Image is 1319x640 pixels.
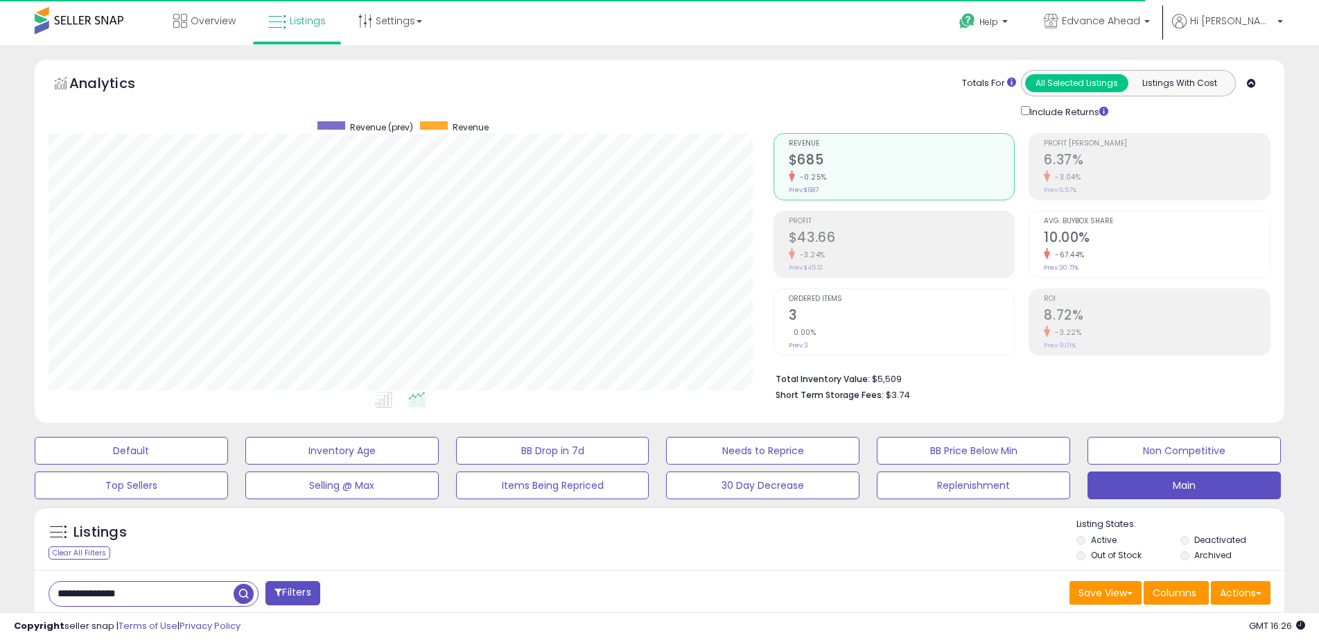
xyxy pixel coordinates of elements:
button: BB Drop in 7d [456,437,649,465]
label: Active [1091,534,1117,546]
button: 30 Day Decrease [666,472,859,499]
a: Help [948,2,1022,45]
small: Prev: $45.12 [789,263,823,272]
button: BB Price Below Min [877,437,1070,465]
small: 0.00% [789,327,816,338]
h2: $685 [789,152,1015,171]
h2: 10.00% [1044,230,1270,248]
button: Non Competitive [1087,437,1281,465]
small: -0.25% [795,172,827,182]
h2: 3 [789,307,1015,326]
small: Prev: $687 [789,186,819,194]
li: $5,509 [776,370,1260,386]
h2: 6.37% [1044,152,1270,171]
span: Revenue [453,121,489,133]
p: Listing States: [1076,518,1284,531]
div: Clear All Filters [49,546,110,560]
small: Prev: 30.71% [1044,263,1078,272]
b: Short Term Storage Fees: [776,389,884,401]
span: Profit [PERSON_NAME] [1044,140,1270,148]
span: Revenue (prev) [350,121,413,133]
span: Edvance Ahead [1062,14,1140,28]
button: Top Sellers [35,472,228,499]
strong: Copyright [14,619,64,632]
button: Columns [1144,581,1209,605]
span: Avg. Buybox Share [1044,218,1270,225]
span: ROI [1044,295,1270,303]
button: Replenishment [877,472,1070,499]
button: Default [35,437,228,465]
a: Privacy Policy [180,619,241,632]
small: -3.04% [1050,172,1081,182]
h5: Listings [73,523,127,542]
button: Actions [1211,581,1270,605]
label: Out of Stock [1091,549,1142,561]
h2: 8.72% [1044,307,1270,326]
h5: Analytics [69,73,162,96]
button: Listings With Cost [1128,74,1231,92]
h2: $43.66 [789,230,1015,248]
b: Total Inventory Value: [776,373,870,385]
small: -3.24% [795,250,826,260]
span: $3.74 [886,388,910,401]
span: Ordered Items [789,295,1015,303]
span: Overview [191,14,236,28]
label: Deactivated [1194,534,1246,546]
button: Items Being Repriced [456,472,649,499]
button: Selling @ Max [245,472,439,499]
small: -67.44% [1050,250,1085,260]
small: Prev: 9.01% [1044,341,1076,349]
button: All Selected Listings [1025,74,1128,92]
span: Help [979,16,998,28]
button: Needs to Reprice [666,437,859,465]
small: Prev: 6.57% [1044,186,1076,194]
span: Listings [290,14,326,28]
button: Save View [1069,581,1142,605]
a: Hi [PERSON_NAME] [1172,14,1283,45]
div: Include Returns [1011,103,1125,119]
button: Filters [265,581,320,605]
i: Get Help [959,12,976,30]
span: Hi [PERSON_NAME] [1190,14,1273,28]
span: Columns [1153,586,1196,600]
div: seller snap | | [14,620,241,633]
a: Terms of Use [119,619,177,632]
small: Prev: 3 [789,341,808,349]
div: Totals For [962,77,1016,90]
button: Main [1087,472,1281,499]
small: -3.22% [1050,327,1081,338]
button: Inventory Age [245,437,439,465]
span: Profit [789,218,1015,225]
label: Archived [1194,549,1232,561]
span: Revenue [789,140,1015,148]
span: 2025-08-11 16:26 GMT [1249,619,1305,632]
